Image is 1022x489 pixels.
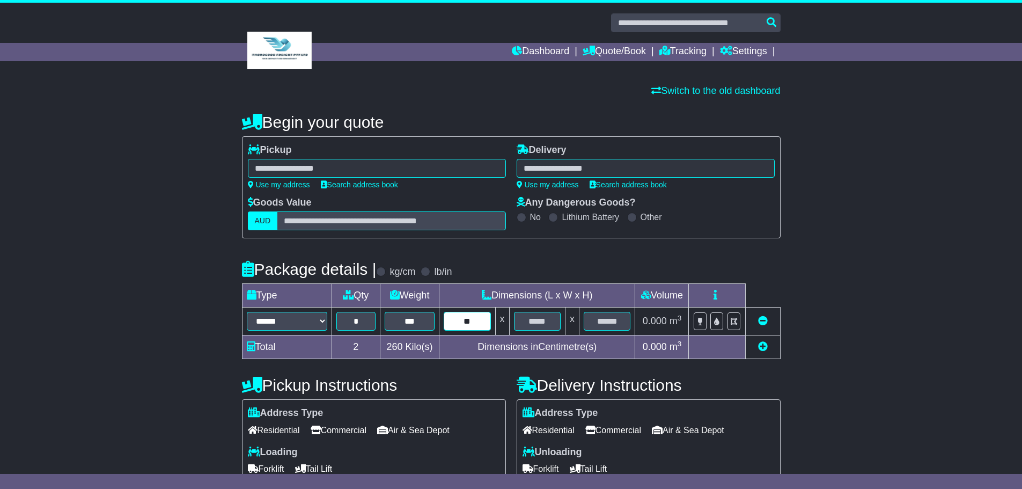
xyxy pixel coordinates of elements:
[517,144,567,156] label: Delivery
[641,212,662,222] label: Other
[678,314,682,322] sup: 3
[523,422,575,439] span: Residential
[377,422,450,439] span: Air & Sea Depot
[512,43,569,61] a: Dashboard
[670,316,682,326] span: m
[659,43,707,61] a: Tracking
[242,284,332,308] td: Type
[565,308,579,335] td: x
[248,422,300,439] span: Residential
[439,284,635,308] td: Dimensions (L x W x H)
[332,335,380,359] td: 2
[651,85,780,96] a: Switch to the old dashboard
[242,335,332,359] td: Total
[523,447,582,458] label: Unloading
[248,461,284,477] span: Forklift
[517,376,781,394] h4: Delivery Instructions
[332,284,380,308] td: Qty
[380,335,439,359] td: Kilo(s)
[517,197,636,209] label: Any Dangerous Goods?
[517,180,579,189] a: Use my address
[670,341,682,352] span: m
[248,144,292,156] label: Pickup
[321,180,398,189] a: Search address book
[643,341,667,352] span: 0.000
[585,422,641,439] span: Commercial
[387,341,403,352] span: 260
[758,341,768,352] a: Add new item
[439,335,635,359] td: Dimensions in Centimetre(s)
[295,461,333,477] span: Tail Lift
[380,284,439,308] td: Weight
[562,212,619,222] label: Lithium Battery
[389,266,415,278] label: kg/cm
[635,284,689,308] td: Volume
[248,211,278,230] label: AUD
[248,407,323,419] label: Address Type
[590,180,667,189] a: Search address book
[495,308,509,335] td: x
[242,260,377,278] h4: Package details |
[248,447,298,458] label: Loading
[523,461,559,477] span: Forklift
[758,316,768,326] a: Remove this item
[678,340,682,348] sup: 3
[248,180,310,189] a: Use my address
[570,461,607,477] span: Tail Lift
[643,316,667,326] span: 0.000
[434,266,452,278] label: lb/in
[311,422,366,439] span: Commercial
[652,422,724,439] span: Air & Sea Depot
[720,43,767,61] a: Settings
[248,197,312,209] label: Goods Value
[583,43,646,61] a: Quote/Book
[242,113,781,131] h4: Begin your quote
[523,407,598,419] label: Address Type
[242,376,506,394] h4: Pickup Instructions
[530,212,541,222] label: No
